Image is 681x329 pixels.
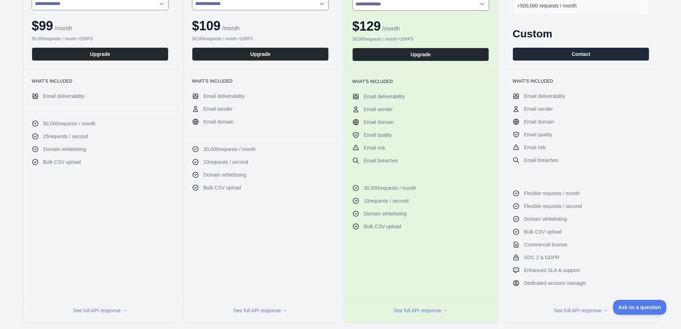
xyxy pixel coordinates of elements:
[613,300,667,315] iframe: Toggle Customer Support
[524,118,554,125] span: Email domain
[524,144,546,151] span: Email risk
[524,131,552,138] span: Email quality
[364,144,385,151] span: Email risk
[364,119,394,126] span: Email domain
[364,131,392,139] span: Email quality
